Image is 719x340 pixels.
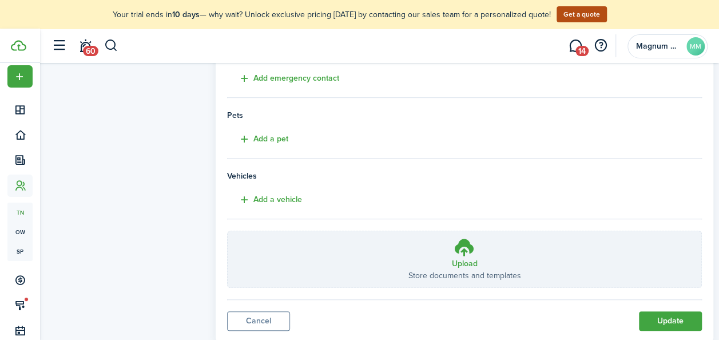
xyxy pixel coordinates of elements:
[227,311,290,331] a: Cancel
[565,31,586,61] a: Messaging
[172,9,200,21] b: 10 days
[7,222,33,242] a: ow
[227,170,702,182] h4: Vehicles
[7,65,33,88] button: Open menu
[227,72,339,85] button: Add emergency contact
[408,270,521,282] p: Store documents and templates
[7,203,33,222] a: tn
[83,46,98,56] span: 60
[48,35,70,57] button: Open sidebar
[636,42,682,50] span: Magnum Management LLC
[74,31,96,61] a: Notifications
[227,133,288,146] button: Add a pet
[227,109,702,121] h4: Pets
[557,6,607,22] button: Get a quote
[639,311,702,331] button: Update
[686,37,705,56] avatar-text: MM
[575,46,589,56] span: 14
[113,9,551,21] p: Your trial ends in — why wait? Unlock exclusive pricing [DATE] by contacting our sales team for a...
[227,193,302,207] button: Add a vehicle
[104,36,118,56] button: Search
[451,258,477,270] h3: Upload
[7,242,33,261] a: sp
[591,36,610,56] button: Open resource center
[11,40,26,51] img: TenantCloud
